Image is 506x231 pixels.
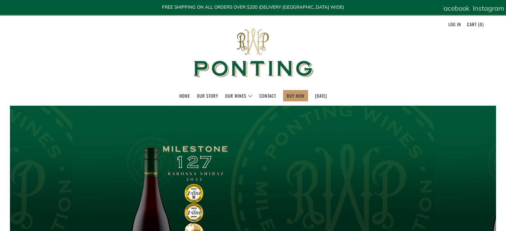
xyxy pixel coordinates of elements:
a: Log in [448,19,461,30]
a: BUY NOW [287,90,304,101]
a: Contact [259,90,276,101]
span: Instagram [473,4,504,12]
img: Ponting Wines [187,16,320,90]
span: 0 [480,21,482,28]
span: Facebook [440,4,469,12]
a: Facebook [440,2,469,15]
a: Cart (0) [467,19,484,30]
a: Instagram [473,2,504,15]
a: Our Wines [225,90,253,101]
a: [DATE] [315,90,327,101]
a: Home [179,90,190,101]
a: Our Story [197,90,218,101]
